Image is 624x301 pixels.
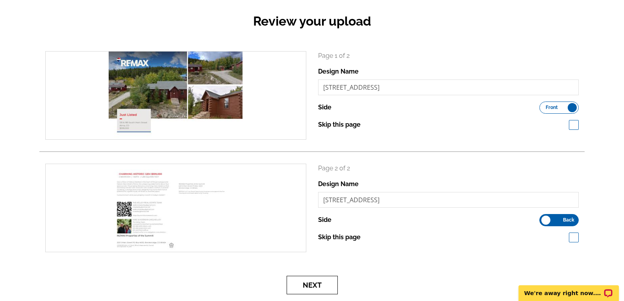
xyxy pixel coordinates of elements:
label: Side [318,215,331,225]
input: File Name [318,192,579,208]
h2: Review your upload [39,14,585,29]
label: Skip this page [318,120,361,129]
label: Side [318,103,331,112]
input: File Name [318,79,579,95]
label: Design Name [318,179,359,189]
button: Next [287,276,338,294]
iframe: LiveChat chat widget [513,276,624,301]
label: Skip this page [318,233,361,242]
span: Front [546,105,558,109]
p: Page 2 of 2 [318,164,579,173]
span: Back [563,218,574,222]
p: Page 1 of 2 [318,51,579,61]
label: Design Name [318,67,359,76]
